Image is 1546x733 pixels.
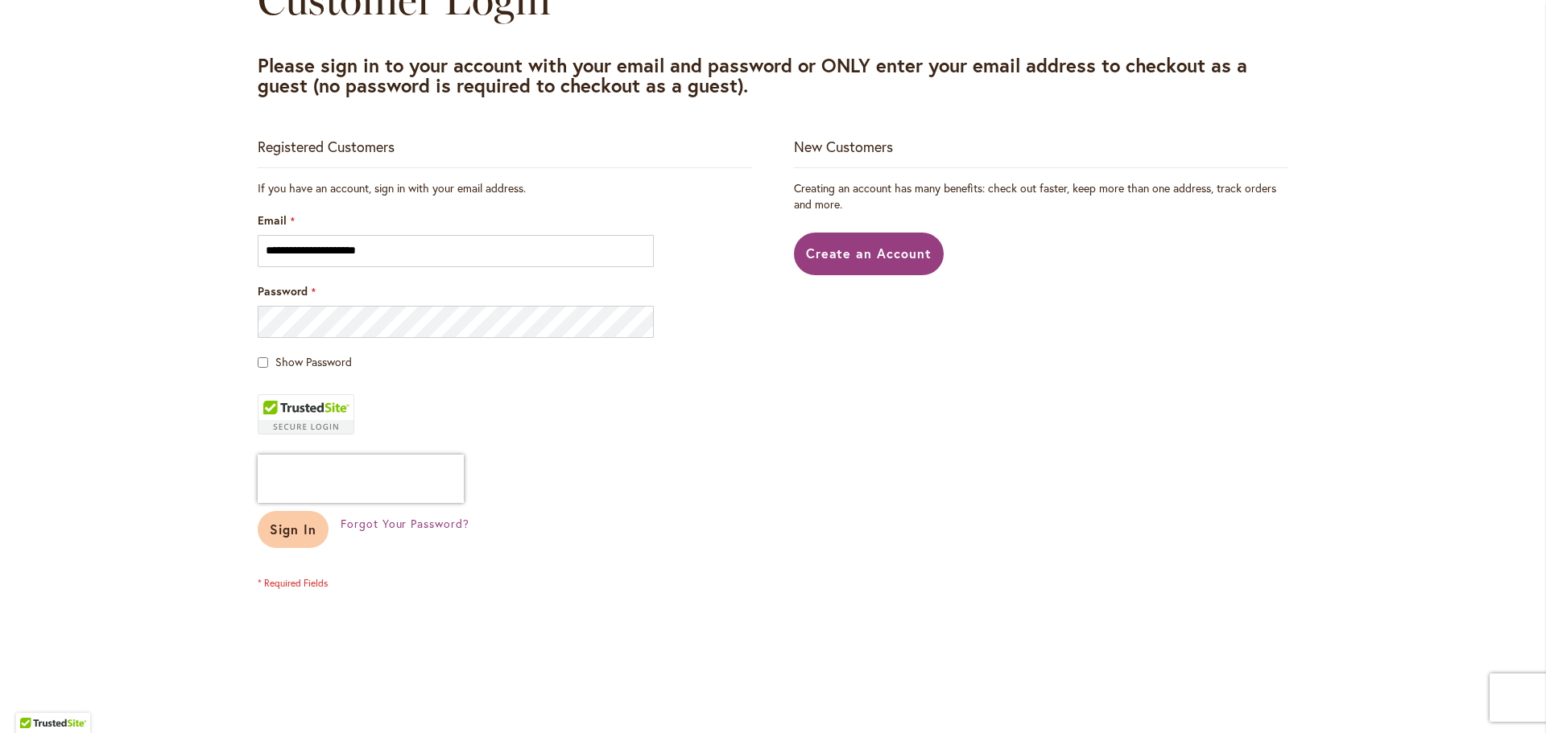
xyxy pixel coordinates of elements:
[258,180,752,196] div: If you have an account, sign in with your email address.
[258,455,464,503] iframe: reCAPTCHA
[12,676,57,721] iframe: Launch Accessibility Center
[258,212,287,228] span: Email
[258,394,354,434] div: TrustedSite Certified
[258,511,329,548] button: Sign In
[794,233,945,275] a: Create an Account
[341,516,469,532] a: Forgot Your Password?
[275,354,352,369] span: Show Password
[794,137,893,156] strong: New Customers
[270,521,316,537] span: Sign In
[258,137,395,156] strong: Registered Customers
[258,283,308,299] span: Password
[794,180,1288,212] p: Creating an account has many benefits: check out faster, keep more than one address, track orders...
[258,52,1247,98] strong: Please sign in to your account with your email and password or ONLY enter your email address to c...
[806,245,932,261] span: Create an Account
[341,516,469,531] span: Forgot Your Password?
